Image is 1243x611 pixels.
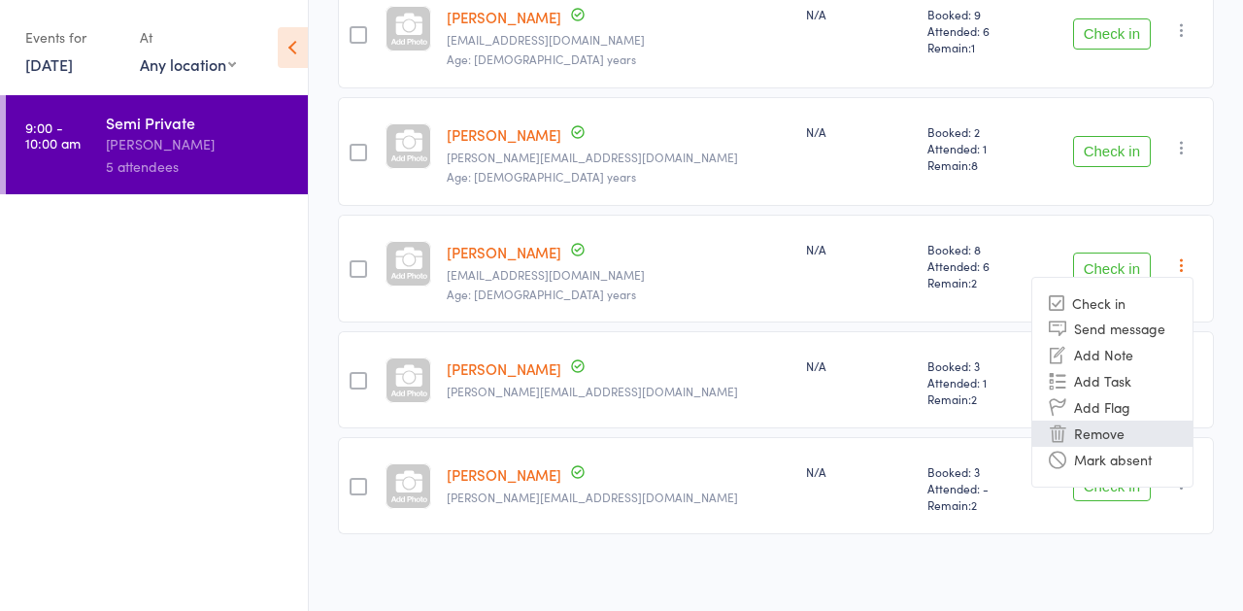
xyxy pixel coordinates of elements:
li: Add Note [1032,342,1193,368]
span: 2 [971,390,977,407]
span: Attended: 6 [927,22,1031,39]
small: coleman4@iprimus.com.au [447,33,790,47]
span: Age: [DEMOGRAPHIC_DATA] years [447,168,636,185]
a: [PERSON_NAME] [447,358,561,379]
span: Remain: [927,390,1031,407]
div: N/A [806,241,912,257]
span: Attended: 1 [927,374,1031,390]
time: 9:00 - 10:00 am [25,119,81,151]
button: Check in [1073,18,1151,50]
span: Booked: 8 [927,241,1031,257]
span: Booked: 9 [927,6,1031,22]
div: [PERSON_NAME] [106,133,291,155]
div: Semi Private [106,112,291,133]
a: [PERSON_NAME] [447,464,561,485]
span: Remain: [927,496,1031,513]
span: Booked: 3 [927,357,1031,374]
li: Remove [1032,421,1193,447]
small: sarah@bluefishmarketing.com.au [447,151,790,164]
span: 8 [971,156,978,173]
button: Check in [1073,253,1151,284]
span: Age: [DEMOGRAPHIC_DATA] years [447,286,636,302]
span: Remain: [927,39,1031,55]
div: N/A [806,357,912,374]
a: [PERSON_NAME] [447,7,561,27]
span: Attended: - [927,480,1031,496]
a: 9:00 -10:00 amSemi Private[PERSON_NAME]5 attendees [6,95,308,194]
small: michele@cmmtax.com.au [447,491,790,504]
span: 2 [971,496,977,513]
span: 1 [971,39,975,55]
li: Mark absent [1032,447,1193,473]
span: Attended: 6 [927,257,1031,274]
a: [DATE] [25,53,73,75]
div: At [140,21,236,53]
span: Booked: 2 [927,123,1031,140]
a: [PERSON_NAME] [447,124,561,145]
div: 5 attendees [106,155,291,178]
div: N/A [806,463,912,480]
li: Add Flag [1032,394,1193,421]
li: Check in [1032,291,1193,316]
li: Send message [1032,316,1193,342]
span: Attended: 1 [927,140,1031,156]
span: Booked: 3 [927,463,1031,480]
span: 2 [971,274,977,290]
small: bob38a@hotmail.com [447,268,790,282]
small: tony@co.com [447,385,790,398]
div: N/A [806,6,912,22]
button: Check in [1073,136,1151,167]
div: N/A [806,123,912,140]
div: Events for [25,21,120,53]
a: [PERSON_NAME] [447,242,561,262]
span: Remain: [927,274,1031,290]
div: Any location [140,53,236,75]
span: Age: [DEMOGRAPHIC_DATA] years [447,51,636,67]
span: Remain: [927,156,1031,173]
li: Add Task [1032,368,1193,394]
